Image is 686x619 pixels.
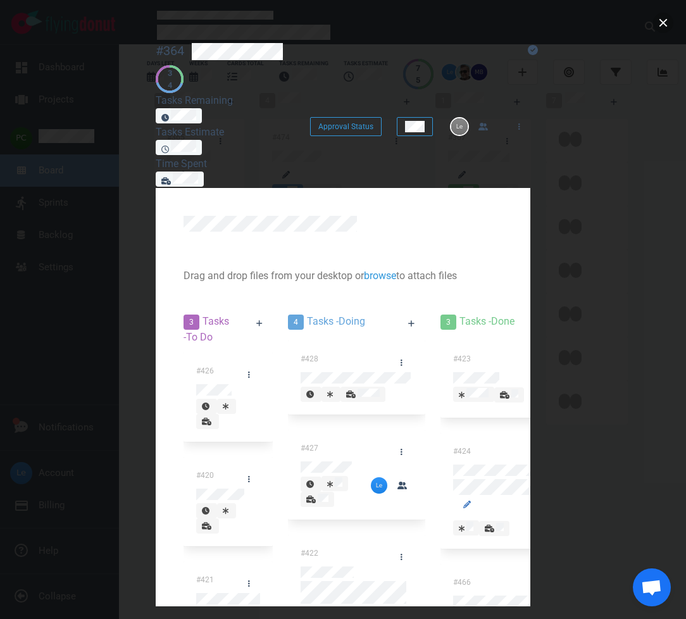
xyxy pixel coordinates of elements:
span: #423 [453,354,471,363]
span: #466 [453,578,471,587]
span: Tasks - Doing [307,315,365,327]
img: 26 [451,118,468,135]
div: 4 [168,79,172,91]
div: #364 [156,43,184,59]
span: to attach files [396,270,457,282]
span: 3 [440,315,456,330]
span: #422 [301,549,318,558]
span: #424 [453,447,471,456]
span: #420 [196,471,214,480]
span: 4 [288,315,304,330]
span: #428 [301,354,318,363]
span: Tasks - Done [459,315,514,327]
div: Time Spent [156,156,265,172]
div: Open de chat [633,568,671,606]
button: Approval Status [310,117,382,136]
div: Tasks Estimate [156,125,265,140]
span: Drag and drop files from your desktop or [184,270,364,282]
img: 26 [371,477,387,494]
span: Tasks - To Do [184,315,229,343]
span: 3 [184,315,199,330]
span: #421 [196,575,214,584]
div: Tasks Remaining [156,93,265,108]
span: #427 [301,444,318,453]
div: 3 [168,67,172,79]
span: #426 [196,366,214,375]
a: browse [364,270,396,282]
button: close [653,13,673,33]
